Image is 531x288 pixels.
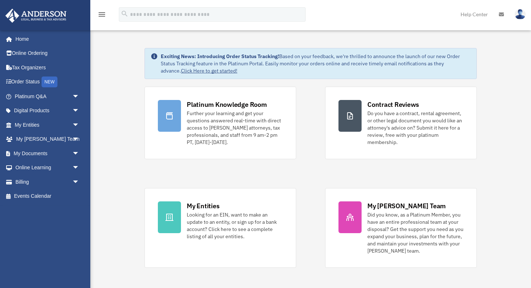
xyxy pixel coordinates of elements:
span: arrow_drop_down [72,161,87,175]
div: Platinum Knowledge Room [187,100,267,109]
span: arrow_drop_down [72,118,87,132]
a: My Entities Looking for an EIN, want to make an update to an entity, or sign up for a bank accoun... [144,188,296,268]
div: Looking for an EIN, want to make an update to an entity, or sign up for a bank account? Click her... [187,211,283,240]
i: search [121,10,129,18]
span: arrow_drop_down [72,104,87,118]
a: Tax Organizers [5,60,90,75]
a: My [PERSON_NAME] Team Did you know, as a Platinum Member, you have an entire professional team at... [325,188,477,268]
a: Billingarrow_drop_down [5,175,90,189]
div: Do you have a contract, rental agreement, or other legal document you would like an attorney's ad... [367,110,463,146]
a: Order StatusNEW [5,75,90,90]
div: Contract Reviews [367,100,419,109]
div: Further your learning and get your questions answered real-time with direct access to [PERSON_NAM... [187,110,283,146]
span: arrow_drop_down [72,132,87,147]
div: NEW [42,77,57,87]
a: Online Ordering [5,46,90,61]
a: Events Calendar [5,189,90,204]
a: My [PERSON_NAME] Teamarrow_drop_down [5,132,90,147]
div: My Entities [187,201,219,210]
a: My Documentsarrow_drop_down [5,146,90,161]
i: menu [98,10,106,19]
div: My [PERSON_NAME] Team [367,201,446,210]
span: arrow_drop_down [72,89,87,104]
a: My Entitiesarrow_drop_down [5,118,90,132]
a: menu [98,13,106,19]
img: Anderson Advisors Platinum Portal [3,9,69,23]
a: Platinum Knowledge Room Further your learning and get your questions answered real-time with dire... [144,87,296,159]
a: Click Here to get started! [181,67,237,74]
div: Did you know, as a Platinum Member, you have an entire professional team at your disposal? Get th... [367,211,463,254]
strong: Exciting News: Introducing Order Status Tracking! [161,53,279,60]
div: Based on your feedback, we're thrilled to announce the launch of our new Order Status Tracking fe... [161,53,471,74]
a: Online Learningarrow_drop_down [5,161,90,175]
a: Home [5,32,87,46]
a: Contract Reviews Do you have a contract, rental agreement, or other legal document you would like... [325,87,477,159]
img: User Pic [515,9,526,19]
a: Digital Productsarrow_drop_down [5,104,90,118]
span: arrow_drop_down [72,175,87,189]
a: Platinum Q&Aarrow_drop_down [5,89,90,104]
span: arrow_drop_down [72,146,87,161]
